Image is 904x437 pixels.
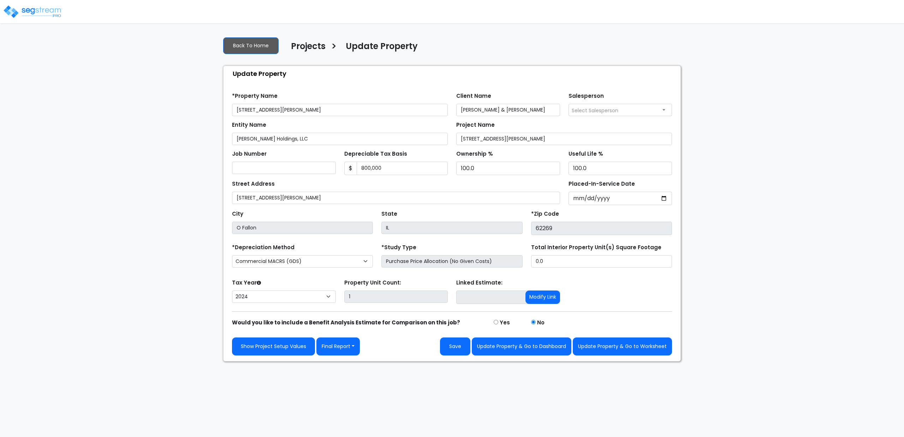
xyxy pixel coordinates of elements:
[232,133,448,145] input: Entity Name
[316,337,360,355] button: Final Report
[525,291,560,304] button: Modify Link
[381,244,416,252] label: *Study Type
[291,41,326,53] h4: Projects
[346,41,418,53] h4: Update Property
[331,41,337,54] h3: >
[340,41,418,56] a: Update Property
[456,121,495,129] label: Project Name
[569,180,635,188] label: Placed-In-Service Date
[456,104,560,116] input: Client Name
[531,255,672,268] input: total square foot
[573,337,672,355] button: Update Property & Go to Worksheet
[232,150,267,158] label: Job Number
[227,66,680,81] div: Update Property
[456,133,672,145] input: Project Name
[223,37,279,54] a: Back To Home
[232,121,266,129] label: Entity Name
[572,107,618,114] span: Select Salesperson
[286,41,326,56] a: Projects
[357,162,448,175] input: 0.00
[232,244,295,252] label: *Depreciation Method
[569,150,603,158] label: Useful Life %
[232,279,261,287] label: Tax Year
[531,210,559,218] label: *Zip Code
[472,337,571,355] button: Update Property & Go to Dashboard
[381,210,397,218] label: State
[537,319,545,327] label: No
[440,337,470,355] button: Save
[456,150,493,158] label: Ownership %
[344,150,407,158] label: Depreciable Tax Basis
[500,319,510,327] label: Yes
[232,180,275,188] label: Street Address
[3,5,63,19] img: logo_pro_r.png
[531,244,661,252] label: Total Interior Property Unit(s) Square Footage
[232,104,448,116] input: Property Name
[232,192,560,204] input: Street Address
[232,92,278,100] label: *Property Name
[456,279,502,287] label: Linked Estimate:
[456,92,491,100] label: Client Name
[232,210,243,218] label: City
[232,337,315,355] a: Show Project Setup Values
[569,92,604,100] label: Salesperson
[344,162,357,175] span: $
[344,279,401,287] label: Property Unit Count:
[569,162,672,175] input: Depreciation
[344,291,448,303] input: Building Count
[456,162,560,175] input: Ownership
[531,222,672,235] input: Zip Code
[232,319,460,326] strong: Would you like to include a Benefit Analysis Estimate for Comparison on this job?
